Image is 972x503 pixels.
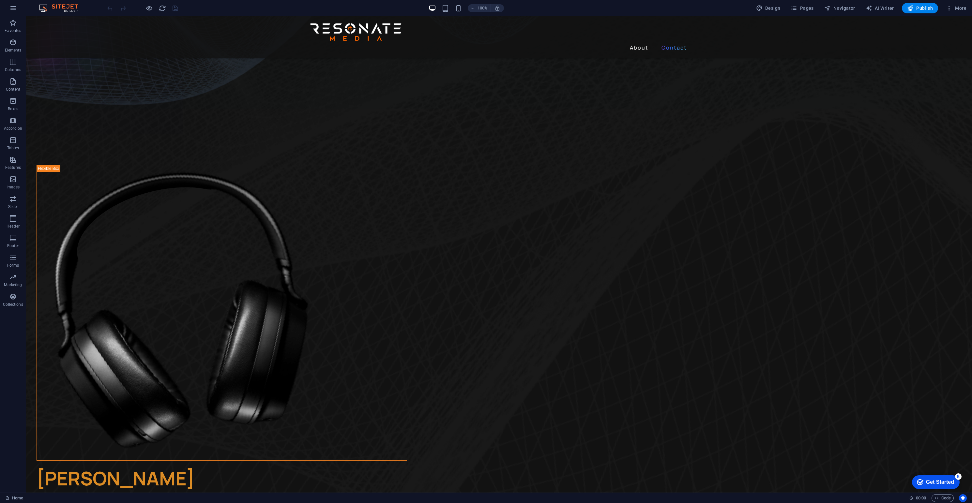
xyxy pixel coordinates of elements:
[19,7,47,13] div: Get Started
[159,5,166,12] i: Reload page
[5,494,23,502] a: Click to cancel selection. Double-click to open Pages
[920,496,921,500] span: :
[494,5,500,11] i: On resize automatically adjust zoom level to fit chosen device.
[7,185,20,190] p: Images
[468,4,491,12] button: 100%
[822,3,858,13] button: Navigator
[7,224,20,229] p: Header
[909,494,926,502] h6: Session time
[158,4,166,12] button: reload
[756,5,781,11] span: Design
[959,494,967,502] button: Usercentrics
[5,67,21,72] p: Columns
[8,106,19,111] p: Boxes
[824,5,855,11] span: Navigator
[863,3,897,13] button: AI Writer
[48,1,55,8] div: 5
[4,282,22,288] p: Marketing
[5,3,53,17] div: Get Started 5 items remaining, 0% complete
[753,3,783,13] button: Design
[3,302,23,307] p: Collections
[8,204,18,209] p: Slider
[932,494,954,502] button: Code
[866,5,894,11] span: AI Writer
[478,4,488,12] h6: 100%
[943,3,969,13] button: More
[7,243,19,248] p: Footer
[7,145,19,151] p: Tables
[5,48,22,53] p: Elements
[916,494,926,502] span: 00 00
[145,4,153,12] button: Click here to leave preview mode and continue editing
[934,494,951,502] span: Code
[791,5,813,11] span: Pages
[902,3,938,13] button: Publish
[38,4,86,12] img: Editor Logo
[7,263,19,268] p: Forms
[5,165,21,170] p: Features
[6,87,20,92] p: Content
[946,5,966,11] span: More
[907,5,933,11] span: Publish
[4,126,22,131] p: Accordion
[788,3,816,13] button: Pages
[5,28,21,33] p: Favorites
[753,3,783,13] div: Design (Ctrl+Alt+Y)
